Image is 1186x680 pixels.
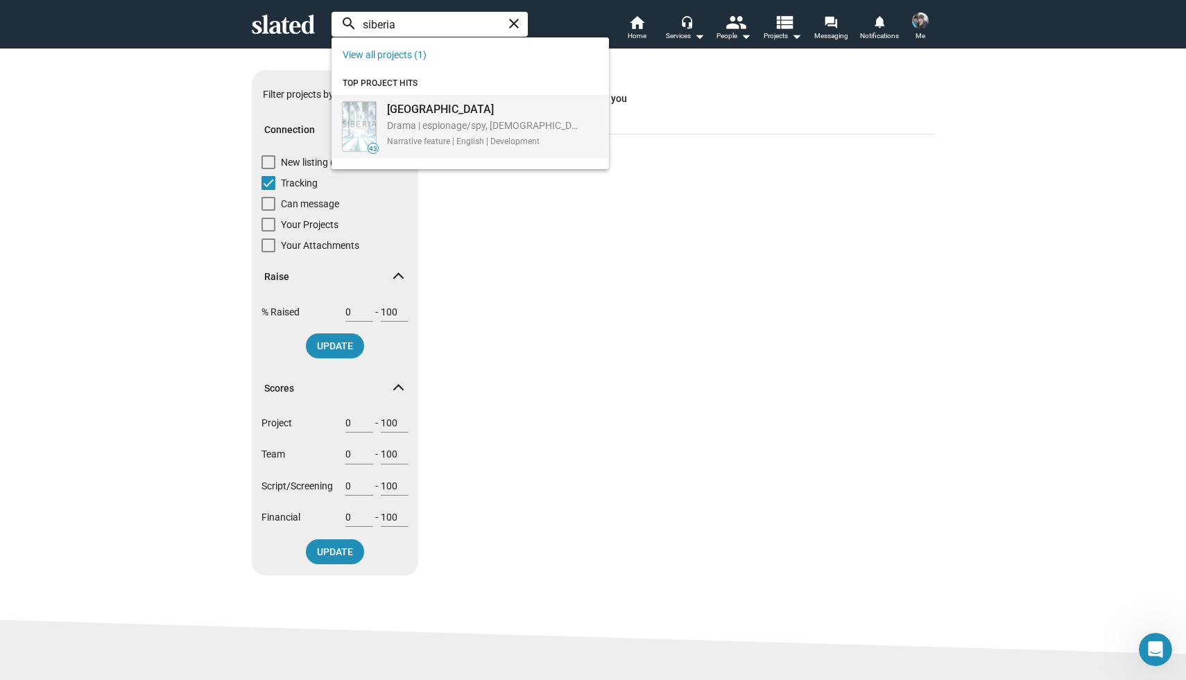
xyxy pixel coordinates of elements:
button: Gif picker [66,454,77,465]
span: 1 [54,30,66,45]
span: Home [628,28,646,44]
mat-icon: headset_mic [680,15,693,28]
b: under 2 hours [34,316,111,327]
div: Connection [252,155,418,259]
span: Connection [264,123,395,137]
span: Messaging [814,28,848,44]
div: Raise [252,302,418,367]
div: - [345,476,409,507]
mat-icon: arrow_drop_down [737,28,754,44]
div: Powered by [37,88,202,103]
img: Siberia [343,102,376,151]
div: Financial [261,507,409,539]
div: Script/Screening [261,476,409,507]
button: Send a message… [238,448,260,471]
a: InMoment [123,89,171,101]
span: New listing (30 Days) [281,155,372,169]
div: Our usual reply time 🕒 [22,302,216,329]
mat-icon: notifications [873,15,886,28]
span: Scores [264,382,395,395]
div: Projects [432,70,929,92]
div: People [716,28,751,44]
span: Raise [264,270,395,284]
span: 4 [98,30,110,45]
button: 5 [112,24,127,51]
div: Operator says… [11,232,266,363]
div: Hi! Just following up on my original question. Can anybody help? [61,390,255,417]
button: 0 [37,24,52,51]
mat-icon: people [725,12,746,32]
button: Emoji picker [44,454,55,465]
mat-icon: forum [824,15,837,28]
div: [DATE] [11,118,266,137]
div: [GEOGRAPHIC_DATA] [387,102,582,116]
button: Lindsay GosslingMe [904,10,937,46]
div: - [345,445,409,476]
div: Hi [PERSON_NAME], thank you! I've been trying to add my credits but the profile match can't seem ... [50,137,266,221]
div: % Raised [261,302,409,333]
span: Me [916,28,925,44]
img: Profile image for Jordan [59,8,81,30]
button: 2 [67,24,82,51]
button: Home [217,6,243,32]
p: No matches for your search. [432,145,934,158]
a: Messaging [807,14,855,44]
span: Tracking [281,176,318,190]
a: Notifications [855,14,904,44]
div: You’ll get replies here and in your email: ✉️ [22,241,216,295]
button: 6 [126,24,141,51]
iframe: Intercom live chat [1139,633,1172,666]
span: 6 [128,30,140,45]
span: 9 [173,30,185,45]
button: 8 [156,24,171,51]
input: Search people and projects [332,12,528,37]
div: Services [666,28,705,44]
button: Upload attachment [22,454,33,465]
mat-icon: arrow_drop_down [691,28,707,44]
p: Back [DATE] [98,17,153,31]
div: TOP PROJECT HITS [332,73,609,95]
div: - [345,302,409,333]
span: UPDATE [317,333,353,358]
div: Project [261,413,409,444]
button: 3 [82,24,97,51]
div: Scores [252,413,418,573]
textarea: Message… [12,425,266,448]
span: 2 [69,30,80,45]
button: UPDATE [306,539,364,564]
h1: Slated [87,7,122,17]
div: Close [243,6,268,30]
div: Lindsay says… [11,137,266,232]
div: Hi! Just following up on my original question. Can anybody help? [50,381,266,425]
div: You’ll get replies here and in your email:✉️[PERSON_NAME][EMAIL_ADDRESS][DOMAIN_NAME]Our usual re... [11,232,227,338]
div: Drama | espionage/spy, [DEMOGRAPHIC_DATA], [GEOGRAPHIC_DATA] [387,119,582,134]
span: 43 [368,145,378,153]
mat-expansion-panel-header: Scores [252,366,418,410]
span: Notifications [860,28,899,44]
mat-expansion-panel-header: Raise [252,255,418,299]
span: 5 [114,30,126,45]
div: Extremely likely > [37,57,202,71]
span: 7 [144,30,155,45]
span: Can message [281,197,339,211]
img: Lindsay Gossling [912,12,929,29]
button: 9 [171,24,187,51]
span: Your Projects [281,218,338,232]
button: People [710,14,758,44]
mat-icon: close [506,15,522,32]
span: UPDATE [317,539,353,564]
span: Projects [764,28,802,44]
div: Lindsay says… [11,381,266,442]
mat-icon: arrow_drop_down [788,28,805,44]
mat-icon: home [628,14,645,30]
button: Services [661,14,710,44]
span: 0 [39,30,51,45]
div: - [345,413,409,444]
div: Team [261,445,409,476]
div: - [345,507,409,539]
div: Filter projects by [263,88,334,101]
button: go back [9,6,35,32]
button: 7 [141,24,157,51]
a: View all projects (1) [343,49,427,60]
span: 8 [158,30,170,45]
